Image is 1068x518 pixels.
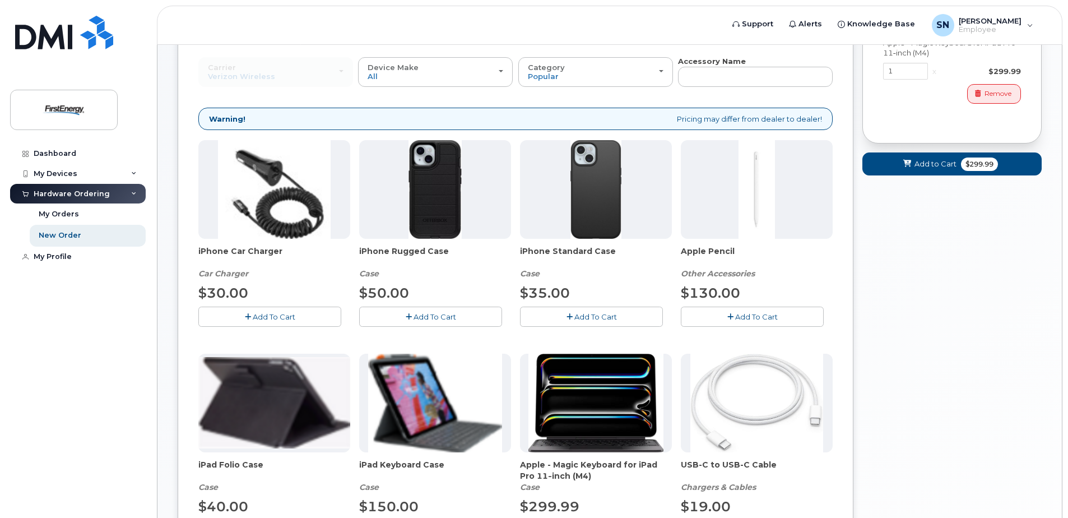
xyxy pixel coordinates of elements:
[924,14,1041,36] div: Snyder, Nancy
[198,482,218,492] em: Case
[678,57,746,66] strong: Accessory Name
[742,18,773,30] span: Support
[359,459,511,493] div: iPad Keyboard Case
[928,66,941,77] div: x
[681,459,833,493] div: USB-C to USB-C Cable
[198,108,833,131] div: Pricing may differ from dealer to dealer!
[359,269,379,279] em: Case
[198,459,350,482] span: iPad Folio Case
[520,246,672,279] div: iPhone Standard Case
[681,482,756,492] em: Chargers & Cables
[520,307,663,326] button: Add To Cart
[198,246,350,268] span: iPhone Car Charger
[368,72,378,81] span: All
[253,312,295,321] span: Add To Cart
[847,18,915,30] span: Knowledge Base
[359,459,511,482] span: iPad Keyboard Case
[358,57,513,86] button: Device Make All
[359,246,511,279] div: iPhone Rugged Case
[985,89,1011,99] span: Remove
[961,158,998,171] span: $299.99
[681,459,833,482] span: USB-C to USB-C Cable
[830,13,923,35] a: Knowledge Base
[574,312,617,321] span: Add To Cart
[520,285,570,301] span: $35.00
[218,140,331,239] img: iphonesecg.jpg
[520,498,579,515] span: $299.99
[681,269,755,279] em: Other Accessories
[959,16,1021,25] span: [PERSON_NAME]
[1019,469,1060,510] iframe: Messenger Launcher
[520,459,672,493] div: Apple - Magic Keyboard for iPad Pro 11‑inch (M4)
[359,246,511,268] span: iPhone Rugged Case
[735,312,778,321] span: Add To Cart
[941,66,1021,77] div: $299.99
[725,13,781,35] a: Support
[681,307,824,326] button: Add To Cart
[862,152,1042,175] button: Add to Cart $299.99
[681,285,740,301] span: $130.00
[368,354,502,452] img: keyboard.png
[959,25,1021,34] span: Employee
[681,498,731,515] span: $19.00
[368,63,419,72] span: Device Make
[798,18,822,30] span: Alerts
[681,246,833,268] span: Apple Pencil
[359,498,419,515] span: $150.00
[528,63,565,72] span: Category
[570,140,621,239] img: Symmetry.jpg
[408,140,462,239] img: Defender.jpg
[936,18,949,32] span: SN
[198,498,248,515] span: $40.00
[198,307,341,326] button: Add To Cart
[520,482,540,492] em: Case
[883,38,1021,58] div: Apple - Magic Keyboard for iPad Pro 11‑inch (M4)
[209,114,245,124] strong: Warning!
[681,246,833,279] div: Apple Pencil
[520,459,672,482] span: Apple - Magic Keyboard for iPad Pro 11‑inch (M4)
[967,84,1021,104] button: Remove
[198,246,350,279] div: iPhone Car Charger
[198,357,350,448] img: folio.png
[359,482,379,492] em: Case
[528,354,664,452] img: magic_keyboard_for_ipad_pro.png
[359,307,502,326] button: Add To Cart
[198,459,350,493] div: iPad Folio Case
[414,312,456,321] span: Add To Cart
[198,269,248,279] em: Car Charger
[518,57,673,86] button: Category Popular
[520,269,540,279] em: Case
[781,13,830,35] a: Alerts
[914,159,956,169] span: Add to Cart
[739,140,774,239] img: PencilPro.jpg
[528,72,559,81] span: Popular
[359,285,409,301] span: $50.00
[520,246,672,268] span: iPhone Standard Case
[690,354,823,452] img: USB-C.jpg
[198,285,248,301] span: $30.00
